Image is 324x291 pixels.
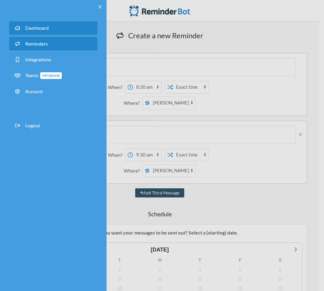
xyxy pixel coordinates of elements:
a: Integrations [9,53,97,66]
span: Upgrade [40,72,62,79]
a: Account [9,85,97,98]
span: Logout [25,122,40,128]
a: Reminders [9,37,97,50]
a: TeamsUpgrade [9,69,97,82]
span: Reminders [25,41,48,46]
span: Integrations [25,56,51,62]
span: Dashboard [25,25,49,31]
span: Teams [25,72,62,78]
span: Account [25,88,43,94]
a: Dashboard [9,21,97,35]
button: Close [96,3,104,10]
a: Logout [9,119,97,132]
